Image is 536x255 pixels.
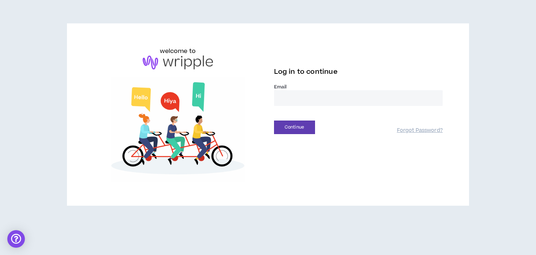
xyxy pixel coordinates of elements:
[160,47,196,56] h6: welcome to
[93,77,262,182] img: Welcome to Wripple
[143,56,213,69] img: logo-brand.png
[397,127,443,134] a: Forgot Password?
[7,230,25,248] div: Open Intercom Messenger
[274,84,443,90] label: Email
[274,67,338,76] span: Log in to continue
[274,121,315,134] button: Continue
